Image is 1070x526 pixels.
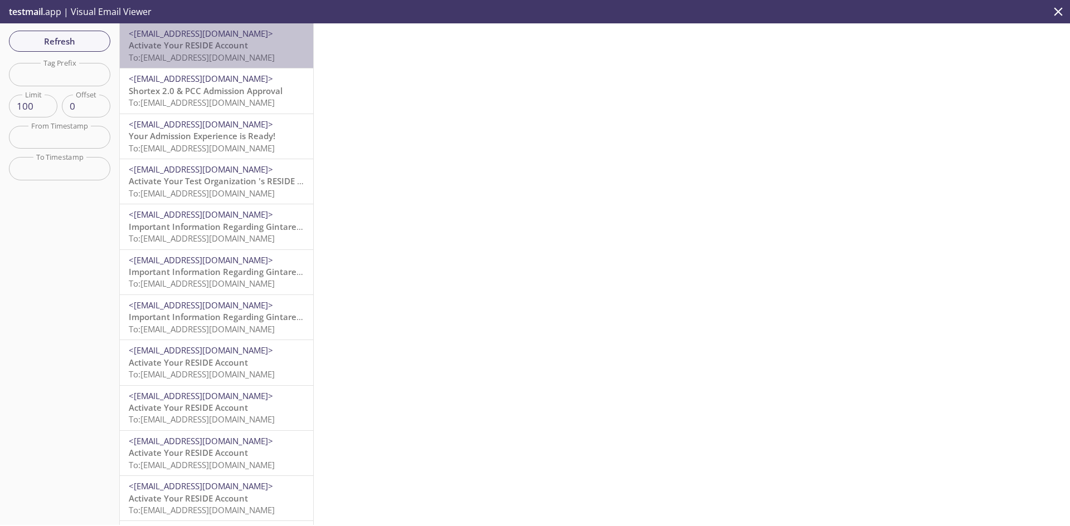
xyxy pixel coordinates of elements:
span: To: [EMAIL_ADDRESS][DOMAIN_NAME] [129,368,275,380]
span: <[EMAIL_ADDRESS][DOMAIN_NAME]> [129,299,273,311]
span: Your Admission Experience is Ready! [129,130,275,141]
div: <[EMAIL_ADDRESS][DOMAIN_NAME]>Activate Your RESIDE AccountTo:[EMAIL_ADDRESS][DOMAIN_NAME] [120,476,313,520]
span: To: [EMAIL_ADDRESS][DOMAIN_NAME] [129,142,275,154]
span: To: [EMAIL_ADDRESS][DOMAIN_NAME] [129,414,275,425]
span: To: [EMAIL_ADDRESS][DOMAIN_NAME] [129,504,275,515]
div: <[EMAIL_ADDRESS][DOMAIN_NAME]>Important Information Regarding Gintare Test's Admission to ACME 20... [120,295,313,340]
div: <[EMAIL_ADDRESS][DOMAIN_NAME]>Activate Your RESIDE AccountTo:[EMAIL_ADDRESS][DOMAIN_NAME] [120,340,313,385]
span: To: [EMAIL_ADDRESS][DOMAIN_NAME] [129,188,275,199]
span: Important Information Regarding Gintare Test's Admission to ACME 2019 [129,311,424,322]
span: To: [EMAIL_ADDRESS][DOMAIN_NAME] [129,97,275,108]
span: <[EMAIL_ADDRESS][DOMAIN_NAME]> [129,164,273,175]
span: Activate Your Test Organization 's RESIDE Account [129,175,330,186]
span: <[EMAIL_ADDRESS][DOMAIN_NAME]> [129,480,273,491]
span: To: [EMAIL_ADDRESS][DOMAIN_NAME] [129,233,275,244]
span: Important Information Regarding Gintare Test's Admission to ACME 2019 [129,221,424,232]
span: To: [EMAIL_ADDRESS][DOMAIN_NAME] [129,459,275,470]
span: Activate Your RESIDE Account [129,493,248,504]
span: Activate Your RESIDE Account [129,357,248,368]
button: Refresh [9,31,110,52]
span: Important Information Regarding Gintare Test's Admission to ACME 2019 [129,266,424,277]
div: <[EMAIL_ADDRESS][DOMAIN_NAME]>Activate Your RESIDE AccountTo:[EMAIL_ADDRESS][DOMAIN_NAME] [120,386,313,430]
span: To: [EMAIL_ADDRESS][DOMAIN_NAME] [129,52,275,63]
div: <[EMAIL_ADDRESS][DOMAIN_NAME]>Important Information Regarding Gintare Test's Admission to ACME 20... [120,204,313,249]
div: <[EMAIL_ADDRESS][DOMAIN_NAME]>Activate Your RESIDE AccountTo:[EMAIL_ADDRESS][DOMAIN_NAME] [120,23,313,68]
span: <[EMAIL_ADDRESS][DOMAIN_NAME]> [129,119,273,130]
span: <[EMAIL_ADDRESS][DOMAIN_NAME]> [129,345,273,356]
span: testmail [9,6,43,18]
span: To: [EMAIL_ADDRESS][DOMAIN_NAME] [129,278,275,289]
div: <[EMAIL_ADDRESS][DOMAIN_NAME]>Activate Your Test Organization 's RESIDE AccountTo:[EMAIL_ADDRESS]... [120,159,313,204]
div: <[EMAIL_ADDRESS][DOMAIN_NAME]>Shortex 2.0 & PCC Admission ApprovalTo:[EMAIL_ADDRESS][DOMAIN_NAME] [120,68,313,113]
span: <[EMAIL_ADDRESS][DOMAIN_NAME]> [129,435,273,446]
span: Shortex 2.0 & PCC Admission Approval [129,85,283,96]
span: <[EMAIL_ADDRESS][DOMAIN_NAME]> [129,254,273,266]
span: Refresh [18,34,101,48]
div: <[EMAIL_ADDRESS][DOMAIN_NAME]>Important Information Regarding Gintare Test's Admission to ACME 20... [120,250,313,294]
span: <[EMAIL_ADDRESS][DOMAIN_NAME]> [129,209,273,220]
span: To: [EMAIL_ADDRESS][DOMAIN_NAME] [129,323,275,335]
div: <[EMAIL_ADDRESS][DOMAIN_NAME]>Activate Your RESIDE AccountTo:[EMAIL_ADDRESS][DOMAIN_NAME] [120,431,313,475]
div: <[EMAIL_ADDRESS][DOMAIN_NAME]>Your Admission Experience is Ready!To:[EMAIL_ADDRESS][DOMAIN_NAME] [120,114,313,159]
span: <[EMAIL_ADDRESS][DOMAIN_NAME]> [129,390,273,401]
span: Activate Your RESIDE Account [129,40,248,51]
span: Activate Your RESIDE Account [129,447,248,458]
span: <[EMAIL_ADDRESS][DOMAIN_NAME]> [129,28,273,39]
span: Activate Your RESIDE Account [129,402,248,413]
span: <[EMAIL_ADDRESS][DOMAIN_NAME]> [129,73,273,84]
